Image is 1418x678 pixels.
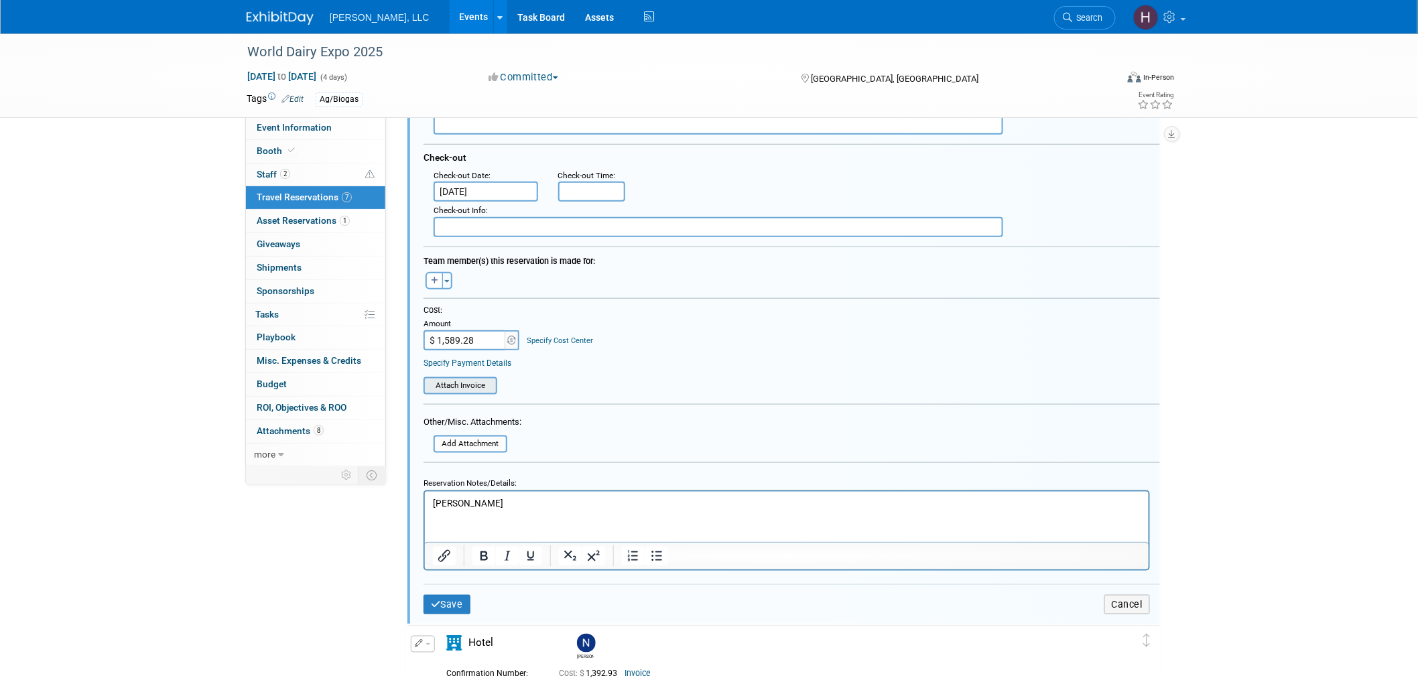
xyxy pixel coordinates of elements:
[1144,634,1151,648] i: Click and drag to move item
[425,492,1149,542] iframe: Rich Text Area
[559,547,582,565] button: Subscript
[314,425,324,435] span: 8
[330,12,430,23] span: [PERSON_NAME], LLC
[246,326,385,349] a: Playbook
[342,192,352,202] span: 7
[424,595,470,614] button: Save
[246,280,385,303] a: Sponsorships
[359,466,386,484] td: Toggle Event Tabs
[246,186,385,209] a: Travel Reservations7
[472,547,495,565] button: Bold
[257,332,296,342] span: Playbook
[1143,72,1175,82] div: In-Person
[257,169,290,180] span: Staff
[281,94,304,104] a: Edit
[811,74,978,84] span: [GEOGRAPHIC_DATA], [GEOGRAPHIC_DATA]
[424,249,1160,269] div: Team member(s) this reservation is made for:
[246,257,385,279] a: Shipments
[484,70,564,84] button: Committed
[424,358,511,368] a: Specify Payment Details
[424,152,466,163] span: Check-out
[254,449,275,460] span: more
[582,547,605,565] button: Superscript
[558,171,616,180] small: :
[468,637,493,649] span: Hotel
[434,206,486,215] span: Check-out Info
[1128,72,1141,82] img: Format-Inperson.png
[1037,70,1175,90] div: Event Format
[246,140,385,163] a: Booth
[424,416,521,431] div: Other/Misc. Attachments:
[246,117,385,139] a: Event Information
[574,634,597,660] div: Nate Closner
[246,420,385,443] a: Attachments8
[243,40,1096,64] div: World Dairy Expo 2025
[527,336,594,345] a: Specify Cost Center
[519,547,542,565] button: Underline
[1133,5,1159,30] img: Hannah Mulholland
[365,169,375,181] span: Potential Scheduling Conflict -- at least one attendee is tagged in another overlapping event.
[1072,13,1103,23] span: Search
[255,309,279,320] span: Tasks
[1054,6,1116,29] a: Search
[335,466,359,484] td: Personalize Event Tab Strip
[246,444,385,466] a: more
[257,192,352,202] span: Travel Reservations
[288,147,295,154] i: Booth reservation complete
[434,171,491,180] small: :
[246,233,385,256] a: Giveaways
[1138,92,1174,98] div: Event Rating
[275,71,288,82] span: to
[434,206,488,215] small: :
[257,145,298,156] span: Booth
[247,70,317,82] span: [DATE] [DATE]
[577,634,596,653] img: Nate Closner
[246,303,385,326] a: Tasks
[340,216,350,226] span: 1
[257,425,324,436] span: Attachments
[246,350,385,372] a: Misc. Expenses & Credits
[257,402,346,413] span: ROI, Objectives & ROO
[257,262,302,273] span: Shipments
[247,11,314,25] img: ExhibitDay
[434,171,489,180] span: Check-out Date
[257,379,287,389] span: Budget
[246,397,385,419] a: ROI, Objectives & ROO
[645,547,668,565] button: Bullet list
[622,547,645,565] button: Numbered list
[424,319,521,331] div: Amount
[246,373,385,396] a: Budget
[257,122,332,133] span: Event Information
[433,547,456,565] button: Insert/edit link
[319,73,347,82] span: (4 days)
[280,169,290,179] span: 2
[257,285,314,296] span: Sponsorships
[257,355,361,366] span: Misc. Expenses & Credits
[424,472,1150,490] div: Reservation Notes/Details:
[496,547,519,565] button: Italic
[257,239,300,249] span: Giveaways
[1104,595,1150,614] button: Cancel
[246,163,385,186] a: Staff2
[257,215,350,226] span: Asset Reservations
[446,636,462,651] i: Hotel
[558,171,614,180] span: Check-out Time
[577,653,594,660] div: Nate Closner
[424,305,1160,316] div: Cost:
[246,210,385,232] a: Asset Reservations1
[247,92,304,107] td: Tags
[316,92,363,107] div: Ag/Biogas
